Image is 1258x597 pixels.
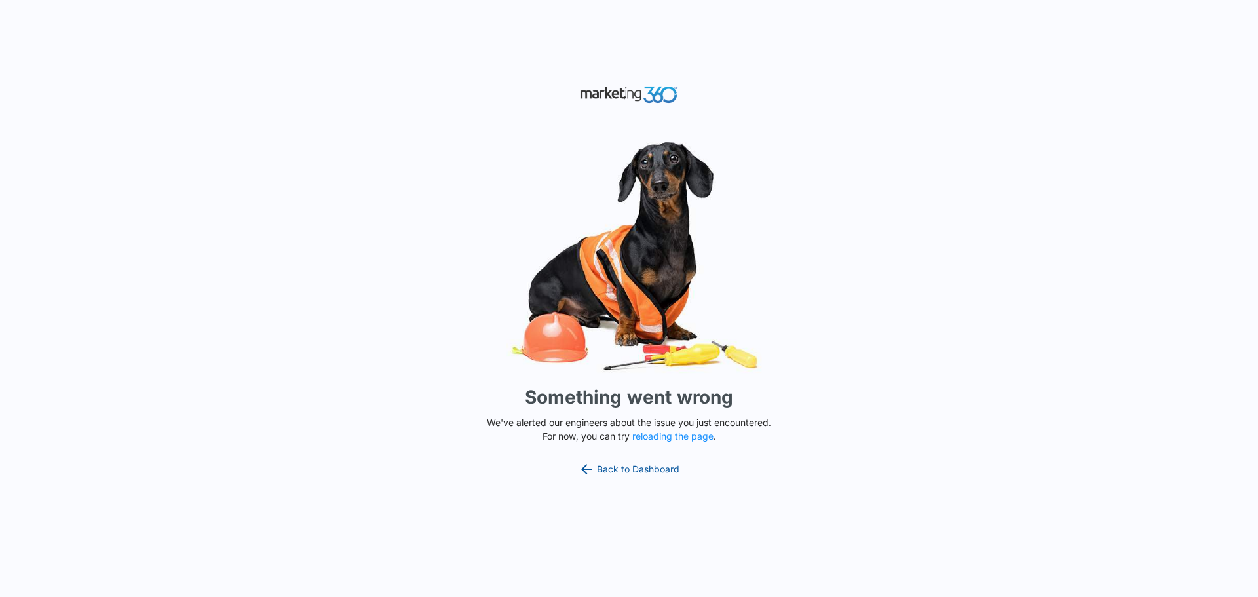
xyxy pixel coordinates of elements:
[632,431,714,442] button: reloading the page
[432,134,826,378] img: Sad Dog
[580,83,678,106] img: Marketing 360 Logo
[525,383,733,411] h1: Something went wrong
[579,461,679,477] a: Back to Dashboard
[482,415,776,443] p: We've alerted our engineers about the issue you just encountered. For now, you can try .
